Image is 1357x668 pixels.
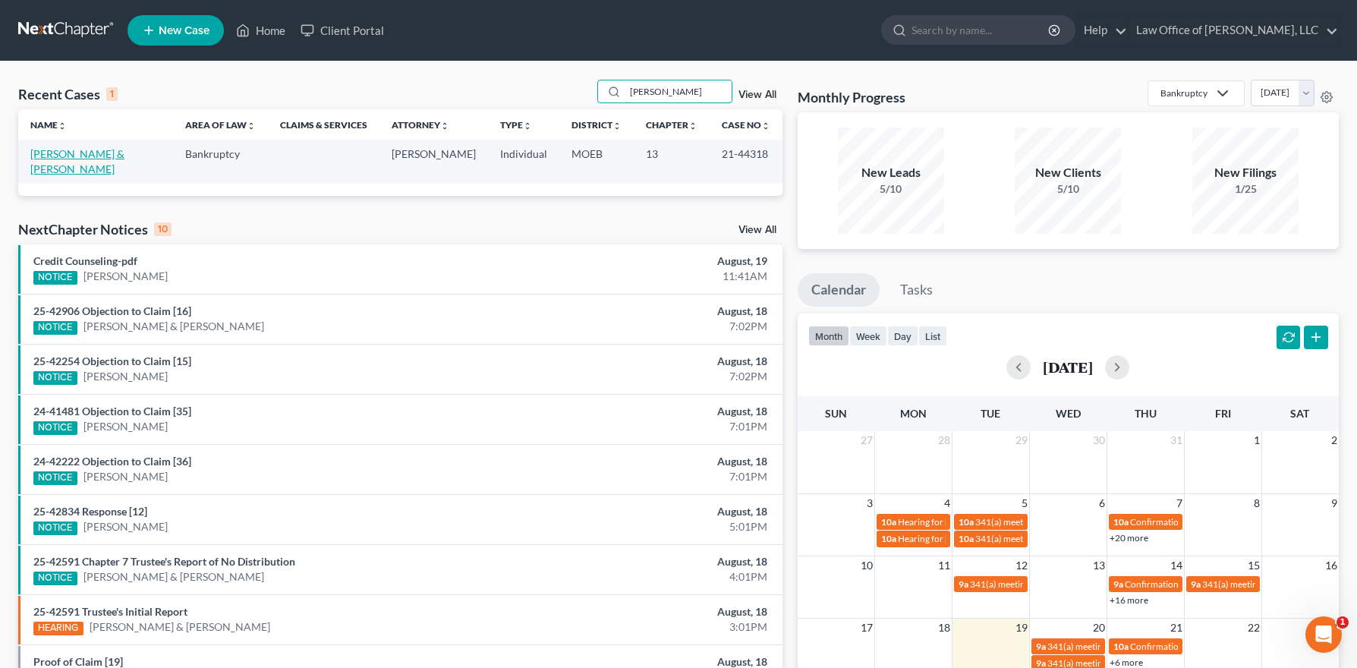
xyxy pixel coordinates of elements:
[533,254,767,269] div: August, 19
[293,17,392,44] a: Client Portal
[523,121,532,131] i: unfold_more
[228,17,293,44] a: Home
[1252,494,1261,512] span: 8
[533,369,767,384] div: 7:02PM
[1110,657,1143,668] a: +6 more
[959,516,974,528] span: 10a
[1091,619,1107,637] span: 20
[1047,641,1194,652] span: 341(a) meeting for [PERSON_NAME]
[865,494,874,512] span: 3
[1290,407,1309,420] span: Sat
[937,556,952,575] span: 11
[1191,578,1201,590] span: 9a
[959,578,968,590] span: 9a
[1215,407,1231,420] span: Fri
[106,87,118,101] div: 1
[533,569,767,584] div: 4:01PM
[859,431,874,449] span: 27
[30,119,67,131] a: Nameunfold_more
[1015,181,1121,197] div: 5/10
[159,25,209,36] span: New Case
[533,454,767,469] div: August, 18
[379,140,488,183] td: [PERSON_NAME]
[185,119,256,131] a: Area of Lawunfold_more
[959,533,974,544] span: 10a
[646,119,697,131] a: Chapterunfold_more
[33,455,191,468] a: 24-42222 Objection to Claim [36]
[83,269,168,284] a: [PERSON_NAME]
[500,119,532,131] a: Typeunfold_more
[247,121,256,131] i: unfold_more
[1160,87,1207,99] div: Bankruptcy
[1252,431,1261,449] span: 1
[533,304,767,319] div: August, 18
[1020,494,1029,512] span: 5
[83,319,264,334] a: [PERSON_NAME] & [PERSON_NAME]
[1330,431,1339,449] span: 2
[83,369,168,384] a: [PERSON_NAME]
[710,140,782,183] td: 21-44318
[173,140,268,183] td: Bankruptcy
[1337,616,1349,629] span: 1
[1330,494,1339,512] span: 9
[30,147,124,175] a: [PERSON_NAME] & [PERSON_NAME]
[798,273,880,307] a: Calendar
[33,271,77,285] div: NOTICE
[90,619,270,635] a: [PERSON_NAME] & [PERSON_NAME]
[1113,641,1129,652] span: 10a
[33,405,191,417] a: 24-41481 Objection to Claim [35]
[859,556,874,575] span: 10
[559,140,634,183] td: MOEB
[859,619,874,637] span: 17
[900,407,927,420] span: Mon
[849,326,887,346] button: week
[612,121,622,131] i: unfold_more
[33,521,77,535] div: NOTICE
[83,519,168,534] a: [PERSON_NAME]
[1169,431,1184,449] span: 31
[33,605,187,618] a: 25-42591 Trustee's Initial Report
[1246,619,1261,637] span: 22
[533,554,767,569] div: August, 18
[268,109,379,140] th: Claims & Services
[1135,407,1157,420] span: Thu
[33,304,191,317] a: 25-42906 Objection to Claim [16]
[571,119,622,131] a: Districtunfold_more
[18,85,118,103] div: Recent Cases
[898,516,1097,528] span: Hearing for [PERSON_NAME] & [PERSON_NAME]
[533,469,767,484] div: 7:01PM
[533,319,767,334] div: 7:02PM
[1169,619,1184,637] span: 21
[1110,532,1148,544] a: +20 more
[33,622,83,635] div: HEARING
[738,225,776,235] a: View All
[18,220,172,238] div: NextChapter Notices
[625,80,732,102] input: Search by name...
[838,181,944,197] div: 5/10
[798,88,905,106] h3: Monthly Progress
[825,407,847,420] span: Sun
[898,533,1016,544] span: Hearing for [PERSON_NAME]
[722,119,770,131] a: Case Nounfold_more
[33,572,77,585] div: NOTICE
[1130,641,1302,652] span: Confirmation hearing for [PERSON_NAME]
[33,421,77,435] div: NOTICE
[440,121,449,131] i: unfold_more
[634,140,710,183] td: 13
[943,494,952,512] span: 4
[1305,616,1342,653] iframe: Intercom live chat
[533,419,767,434] div: 7:01PM
[911,16,1050,44] input: Search by name...
[838,164,944,181] div: New Leads
[1192,164,1299,181] div: New Filings
[1192,181,1299,197] div: 1/25
[981,407,1000,420] span: Tue
[1125,578,1297,590] span: Confirmation hearing for [PERSON_NAME]
[1113,578,1123,590] span: 9a
[33,321,77,335] div: NOTICE
[1130,516,1302,528] span: Confirmation hearing for [PERSON_NAME]
[33,471,77,485] div: NOTICE
[1246,556,1261,575] span: 15
[83,569,264,584] a: [PERSON_NAME] & [PERSON_NAME]
[886,273,946,307] a: Tasks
